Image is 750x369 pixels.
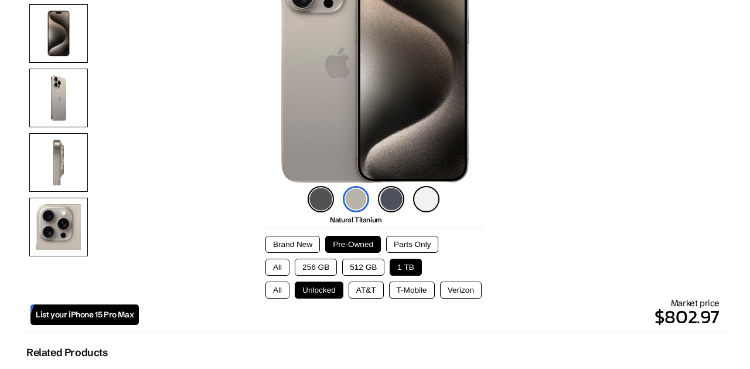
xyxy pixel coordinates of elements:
p: $802.97 [139,303,720,331]
img: black-titanium-icon [308,186,334,212]
button: AT&T [349,282,384,299]
span: Natural Titanium [330,215,382,224]
button: 512 GB [342,259,384,276]
img: Front [29,4,88,63]
button: 256 GB [295,259,337,276]
button: All [265,282,289,299]
img: Rear [29,69,88,127]
span: List your iPhone 15 Pro Max [36,310,134,320]
img: natural-titanium-icon [343,186,369,212]
button: All [265,259,289,276]
button: Unlocked [295,282,343,299]
button: T-Mobile [389,282,435,299]
div: Market price [139,297,720,331]
button: 1 TB [390,259,421,276]
img: Side [29,133,88,192]
button: Pre-Owned [325,236,381,253]
h2: Related Products [26,346,108,359]
img: Camera [29,198,88,256]
img: white-titanium-icon [413,186,439,212]
button: Verizon [440,282,482,299]
button: Parts Only [386,236,438,253]
a: List your iPhone 15 Pro Max [30,304,139,325]
img: blue-titanium-icon [378,186,404,212]
button: Brand New [265,236,320,253]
